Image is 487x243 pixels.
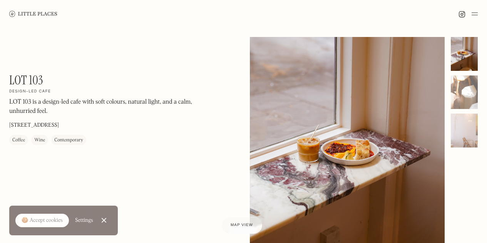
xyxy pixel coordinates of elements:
[54,137,83,144] div: Contemporary
[34,137,45,144] div: Wine
[9,122,59,130] p: [STREET_ADDRESS]
[221,217,262,234] a: Map view
[22,217,63,225] div: 🍪 Accept cookies
[96,213,112,228] a: Close Cookie Popup
[9,89,51,95] h2: Design-led cafe
[15,214,69,228] a: 🍪 Accept cookies
[231,223,253,227] span: Map view
[9,73,43,87] h1: LOT 103
[9,98,217,116] p: LOT 103 is a design-led cafe with soft colours, natural light, and a calm, unhurried feel.
[12,137,25,144] div: Coffee
[75,212,93,229] a: Settings
[75,218,93,223] div: Settings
